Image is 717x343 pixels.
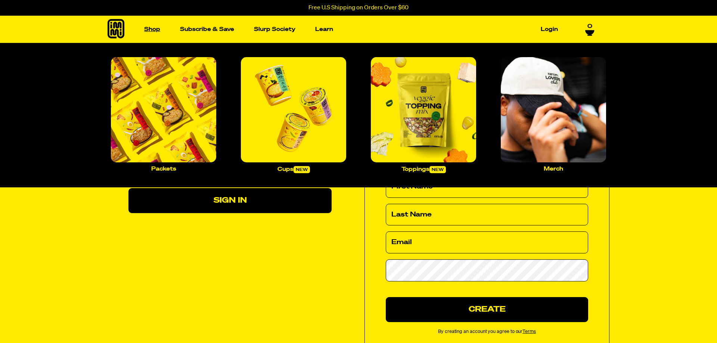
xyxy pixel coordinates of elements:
[429,166,446,173] span: new
[371,57,476,162] img: Toppings_large.jpg
[498,54,609,175] a: Merch
[401,166,446,173] p: Toppings
[386,204,588,226] input: Last Name
[277,166,310,173] p: Cups
[177,24,237,35] a: Subscribe & Save
[308,4,409,11] p: Free U.S Shipping on Orders Over $60
[241,57,346,162] img: Cups_large.jpg
[544,166,563,172] p: Merch
[251,24,298,35] a: Slurp Society
[141,24,163,35] a: Shop
[294,166,310,173] span: new
[538,24,561,35] a: Login
[585,23,595,35] a: 0
[108,54,219,175] a: Packets
[386,328,588,336] small: By creating an account you agree to our
[386,297,588,322] button: Create
[587,23,592,29] span: 0
[501,57,606,162] img: Merch_large.jpg
[141,16,561,43] nav: Main navigation
[151,166,176,172] p: Packets
[111,57,216,162] img: Packets_large.jpg
[128,188,332,213] button: Sign In
[312,24,336,35] a: Learn
[386,231,588,253] input: Email
[238,54,349,176] a: Cupsnew
[522,329,536,334] a: Terms
[368,54,479,176] a: Toppingsnew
